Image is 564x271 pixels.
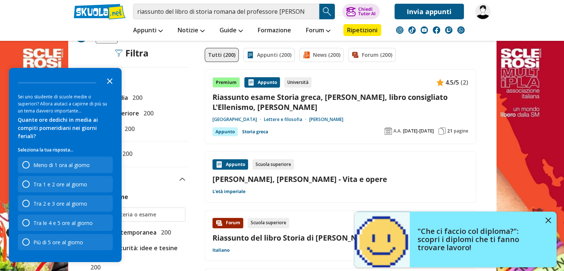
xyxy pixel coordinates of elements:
[18,195,113,212] div: Tra 2 e 3 ore al giorno
[212,189,245,195] a: L'età imperiale
[393,128,402,134] span: A.A.
[18,215,113,231] div: Tra le 4 e 5 ore al giorno
[319,4,335,19] button: Search Button
[475,4,491,19] img: martina.corocher
[420,26,428,34] img: youtube
[348,48,396,62] a: Forum (200)
[309,117,343,123] a: [PERSON_NAME]
[395,4,464,19] a: Invia appunti
[212,159,248,170] div: Appunto
[33,219,93,226] div: Tra le 4 e 5 ore al giorno
[9,68,122,262] div: Survey
[218,24,245,37] a: Guide
[102,73,117,88] button: Close the survey
[436,79,444,86] img: Appunti contenuto
[212,92,468,112] a: Riassunto esame Storia greca, [PERSON_NAME], libro consigliato L'Ellenismo, [PERSON_NAME]
[18,116,113,140] div: Quante ore dedichi in media ai compiti pomeridiani nei giorni feriali?
[445,26,452,34] img: twitch
[88,243,185,262] span: Tesina maturità: idee e tesine svolte
[18,146,113,154] p: Seleziona la tua risposta...
[352,51,359,59] img: Forum filtro contenuto
[33,181,87,188] div: Tra 1 e 2 ore al giorno
[403,128,434,134] span: [DATE]-[DATE]
[243,48,295,62] a: Appunti (200)
[447,128,452,134] span: 21
[212,174,468,184] a: [PERSON_NAME], [PERSON_NAME] - Vita e opere
[299,48,344,62] a: News (200)
[88,228,156,237] span: Storia Contemporanea
[18,157,113,173] div: Meno di 1 ora al giorno
[212,77,240,88] div: Premium
[179,178,185,181] img: Apri e chiudi sezione
[244,77,280,88] div: Appunto
[18,176,113,192] div: Tra 1 e 2 ore al giorno
[256,24,293,37] a: Formazione
[33,200,87,207] div: Tra 2 e 3 ore al giorno
[418,227,540,252] h4: "Che ci faccio col diploma?": scopri i diplomi che ti fanno trovare lavoro!
[304,24,332,37] a: Forum
[215,219,223,227] img: Forum contenuto
[158,228,171,237] span: 200
[212,233,445,243] a: Riassunto del libro Storia di [PERSON_NAME] e dei suoi cavalieri
[342,4,380,19] button: ChiediTutor AI
[131,24,165,37] a: Appunti
[115,49,122,57] img: Filtra filtri mobile
[433,26,440,34] img: facebook
[284,77,311,88] div: Università
[408,26,416,34] img: tiktok
[212,117,264,123] a: [GEOGRAPHIC_DATA]
[321,6,333,17] img: Cerca appunti, riassunti o versioni
[445,78,459,87] span: 4.5/5
[122,124,135,134] span: 200
[141,108,154,118] span: 200
[264,117,309,123] a: Lettere e filosofia
[343,24,381,36] a: Ripetizioni
[438,127,446,135] img: Pagine
[545,218,551,223] img: close
[176,24,207,37] a: Notizie
[33,161,90,169] div: Meno di 1 ora al giorno
[354,212,557,267] a: "Che ci faccio col diploma?": scopri i diplomi che ti fanno trovare lavoro!
[247,51,254,59] img: Appunti filtro contenuto
[461,78,468,87] span: (2)
[215,161,223,168] img: Appunti contenuto
[119,149,132,159] span: 200
[133,4,319,19] input: Cerca appunti, riassunti o versioni
[253,159,294,170] div: Scuola superiore
[205,48,239,62] a: Tutti (200)
[212,218,243,228] div: Forum
[457,26,465,34] img: WhatsApp
[396,26,403,34] img: instagram
[212,247,230,253] a: Italiano
[358,7,375,16] div: Chiedi Tutor AI
[248,218,289,228] div: Scuola superiore
[115,48,149,58] div: Filtra
[212,127,238,136] div: Appunto
[454,128,468,134] span: pagine
[303,51,310,59] img: News filtro contenuto
[18,234,113,250] div: Più di 5 ore al giorno
[247,79,255,86] img: Appunti contenuto
[18,93,113,114] div: Sei uno studente di scuole medie o superiori? Allora aiutaci a capirne di più su un tema davvero ...
[92,211,182,218] input: Ricerca materia o esame
[129,93,142,102] span: 200
[33,239,83,246] div: Più di 5 ore al giorno
[385,127,392,135] img: Anno accademico
[242,127,268,136] a: Storia greca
